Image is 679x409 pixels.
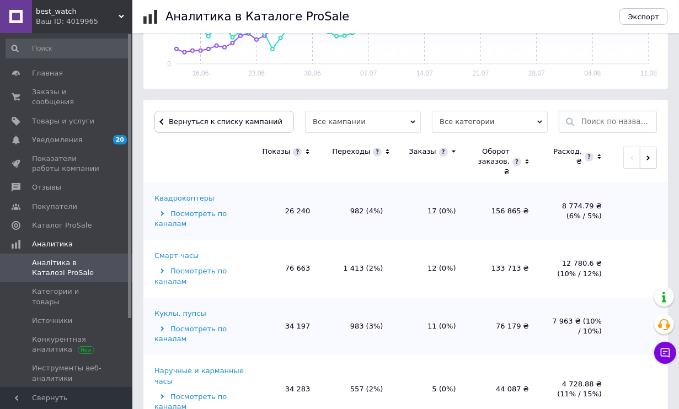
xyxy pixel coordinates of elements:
span: Экспорт [628,13,659,21]
input: Поиск [6,39,130,58]
td: 8 774.79 ₴ (6% / 5%) [540,182,613,240]
text: 07.07 [360,69,377,77]
td: 11 (0%) [394,298,467,356]
button: Экспорт [619,8,668,25]
text: 16.06 [193,69,209,77]
span: Все кампании [305,111,421,133]
span: Вернуться к списку кампаний [169,117,282,126]
div: Оборот заказов, ₴ [478,147,510,177]
span: Категории и товары [32,287,102,306]
text: 30.06 [304,69,321,77]
span: Главная [32,68,63,78]
text: 04.08 [585,69,601,77]
td: 12 780.6 ₴ (10% / 12%) [540,240,613,298]
td: 133 713 ₴ [467,240,540,298]
span: Уведомления [32,135,82,145]
div: Переходы [332,147,370,157]
input: Поиск по названию позиции, артикулу, поисковым запросам [581,111,651,132]
div: Расход, ₴ [551,147,582,166]
td: 17 (0%) [394,182,467,240]
div: Показы [263,147,291,157]
td: 7 963 ₴ (10% / 10%) [540,298,613,356]
span: Аналитика [32,239,73,249]
text: 0 [167,60,171,68]
span: Покупатели [32,202,77,212]
span: Заказы и сообщения [32,87,102,107]
h1: Аналитика в Каталоге ProSale [165,10,349,23]
div: Заказы [409,147,436,157]
text: 23.06 [248,69,265,77]
span: Конкурентная аналитика [32,335,102,354]
span: Аналітика в Каталозі ProSale [32,258,102,278]
div: Куклы, пупсы [154,309,206,319]
button: Чат с покупателем [654,342,676,364]
text: 28.07 [528,69,545,77]
td: 983 (3%) [321,298,394,356]
div: Наручные и карманные часы [154,366,245,386]
span: Показатели работы компании [32,154,102,174]
div: Ваш ID: 4019965 [36,17,132,26]
div: Квадрокоптеры [154,193,214,203]
td: 34 197 [248,298,321,356]
span: 20 [113,135,127,144]
text: 11.08 [640,69,657,77]
text: 21.07 [472,69,489,77]
td: 76 179 ₴ [467,298,540,356]
span: Источники [32,316,72,326]
div: Посмотреть по каналам [154,266,245,286]
span: best_watch [36,7,119,17]
td: 982 (4%) [321,182,394,240]
text: 14.07 [416,69,433,77]
span: Каталог ProSale [32,220,92,230]
td: 156 865 ₴ [467,182,540,240]
td: 26 240 [248,182,321,240]
span: Товары и услуги [32,116,94,126]
td: 76 663 [248,240,321,298]
div: Посмотреть по каналам [154,209,245,229]
span: Все категории [432,111,548,133]
td: 12 (0%) [394,240,467,298]
div: Посмотреть по каналам [154,324,245,344]
td: 1 413 (2%) [321,240,394,298]
button: Вернуться к списку кампаний [154,111,294,133]
span: Инструменты веб-аналитики [32,363,102,383]
div: Смарт-часы [154,251,199,261]
span: Отзывы [32,182,61,192]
